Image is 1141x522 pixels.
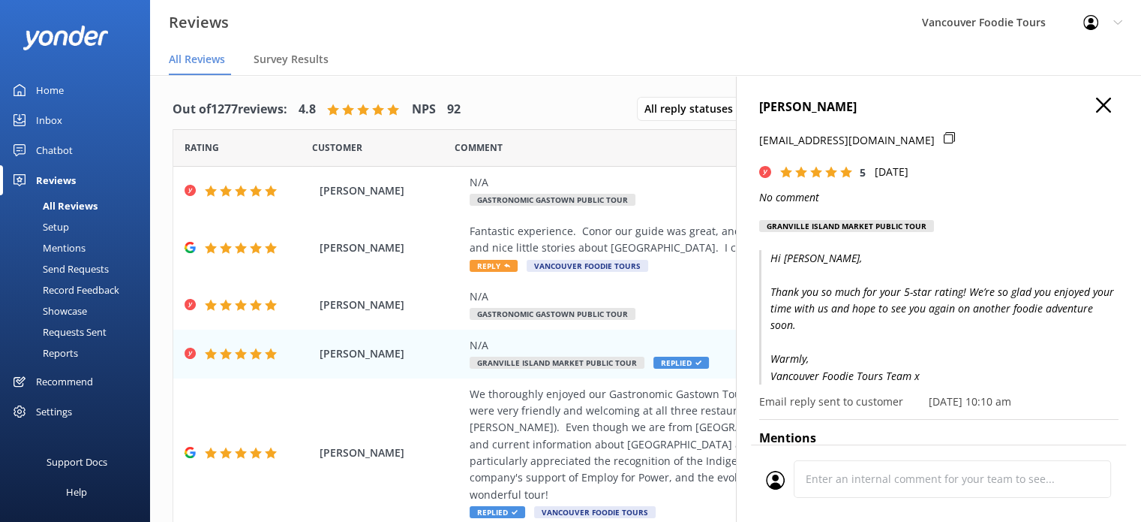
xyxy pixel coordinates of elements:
span: Replied [653,357,709,369]
span: Gastronomic Gastown Public Tour [470,194,635,206]
div: Reports [9,342,78,364]
div: N/A [470,174,1016,191]
div: Showcase [9,300,87,321]
div: Recommend [36,367,93,397]
span: Question [455,140,503,155]
a: Requests Sent [9,321,150,342]
div: Setup [9,216,69,237]
div: N/A [470,337,1016,354]
a: Send Requests [9,258,150,279]
div: Home [36,75,64,105]
span: All reply statuses [644,101,742,117]
div: Settings [36,397,72,427]
img: yonder-white-logo.png [23,26,109,50]
div: Requests Sent [9,321,107,342]
a: Mentions [9,237,150,258]
p: [DATE] 10:10 am [929,394,1011,410]
div: N/A [470,288,1016,305]
h4: 4.8 [299,100,316,119]
div: Fantastic experience. Conor our guide was great, and he combined the food experience with some hi... [470,223,1016,257]
span: Granville Island Market Public Tour [470,357,644,369]
p: [EMAIL_ADDRESS][DOMAIN_NAME] [759,132,935,149]
div: Inbox [36,105,62,135]
div: Send Requests [9,258,109,279]
h4: Mentions [759,429,1118,448]
div: Record Feedback [9,279,119,300]
span: All Reviews [169,52,225,67]
div: Mentions [9,237,86,258]
a: Setup [9,216,150,237]
span: Reply [470,260,518,272]
img: user_profile.svg [766,471,785,490]
span: [PERSON_NAME] [320,183,462,199]
span: Gastronomic Gastown Public Tour [470,308,635,320]
h4: 92 [447,100,461,119]
span: [PERSON_NAME] [320,345,462,362]
span: Vancouver Foodie Tours [534,506,656,518]
span: 5 [860,165,866,180]
i: No comment [759,190,819,204]
span: Date [185,140,219,155]
a: Showcase [9,300,150,321]
span: Survey Results [254,52,329,67]
span: [PERSON_NAME] [320,297,462,313]
div: Support Docs [47,447,107,477]
a: Reports [9,342,150,364]
span: Vancouver Foodie Tours [527,260,648,272]
h3: Reviews [169,11,229,35]
p: Hi [PERSON_NAME], Thank you so much for your 5-star rating! We’re so glad you enjoyed your time w... [759,250,1118,385]
button: Close [1096,98,1111,114]
h4: Out of 1277 reviews: [173,100,287,119]
a: Record Feedback [9,279,150,300]
span: [PERSON_NAME] [320,445,462,461]
div: Help [66,477,87,507]
p: Email reply sent to customer [759,394,903,410]
a: All Reviews [9,195,150,216]
span: Date [312,140,362,155]
div: We thoroughly enjoyed our Gastronomic Gastown Tour with Conor. The food was delicious and the sta... [470,386,1016,504]
h4: [PERSON_NAME] [759,98,1118,117]
span: [PERSON_NAME] [320,240,462,256]
div: Chatbot [36,135,73,165]
div: All Reviews [9,195,98,216]
span: Replied [470,506,525,518]
div: Reviews [36,165,76,195]
p: [DATE] [875,164,908,180]
div: Granville Island Market Public Tour [759,220,934,232]
h4: NPS [412,100,436,119]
